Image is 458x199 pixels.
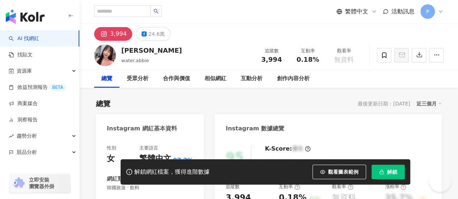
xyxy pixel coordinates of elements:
span: water.abbie [121,58,149,63]
div: 互動率 [294,47,322,55]
div: 總覽 [96,99,110,109]
div: 合作與價值 [163,74,190,83]
span: 立即安裝 瀏覽器外掛 [29,177,54,190]
a: 洞察報告 [9,116,38,124]
div: 3,994 [110,29,127,39]
a: 商案媒合 [9,100,38,107]
button: 24.6萬 [136,27,171,41]
a: 找貼文 [9,51,33,59]
span: 觀看圖表範例 [328,169,358,175]
div: [PERSON_NAME] [121,46,182,55]
div: 主要語言 [139,145,158,151]
div: 解鎖網紅檔案，獲得進階數據 [134,168,210,176]
div: 繁體中文 [139,153,171,164]
div: Instagram 網紅基本資料 [107,125,177,133]
button: 解鎖 [371,165,405,179]
div: 追蹤數 [226,183,240,190]
a: chrome extension立即安裝 瀏覽器外掛 [9,173,70,193]
div: 觀看率 [332,183,353,190]
div: 追蹤數 [258,47,285,55]
div: 漲粉率 [385,183,406,190]
img: KOL Avatar [94,44,116,66]
div: 最後更新日期：[DATE] [358,101,410,107]
a: searchAI 找網紅 [9,35,39,42]
img: logo [6,9,45,24]
div: 近三個月 [416,99,442,108]
div: 互動率 [279,183,300,190]
span: search [154,9,159,14]
div: K-Score : [265,145,311,153]
span: 韓國旅遊 · 飲料 [107,185,193,191]
div: 創作內容分析 [277,74,310,83]
div: 總覽 [101,74,112,83]
span: 0.18% [297,56,319,63]
div: Instagram 數據總覽 [226,125,284,133]
a: 效益預測報告BETA [9,84,66,91]
span: 資源庫 [17,63,32,79]
div: 觀看率 [330,47,358,55]
div: 24.6萬 [148,29,165,39]
span: 繁體中文 [345,8,368,16]
button: 觀看圖表範例 [312,165,366,179]
span: rise [9,134,14,139]
span: 3,994 [261,56,282,63]
img: chrome extension [12,177,26,189]
div: 女 [107,153,115,164]
span: 無資料 [334,56,354,63]
button: 3,994 [94,27,132,41]
div: 性別 [107,145,116,151]
span: P [426,8,429,16]
div: 互動分析 [241,74,262,83]
div: 受眾分析 [127,74,148,83]
span: 97.2% [173,156,193,164]
span: 競品分析 [17,144,37,160]
span: 解鎖 [387,169,397,175]
span: 趨勢分析 [17,128,37,144]
span: 活動訊息 [391,8,415,15]
div: 相似網紅 [205,74,226,83]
